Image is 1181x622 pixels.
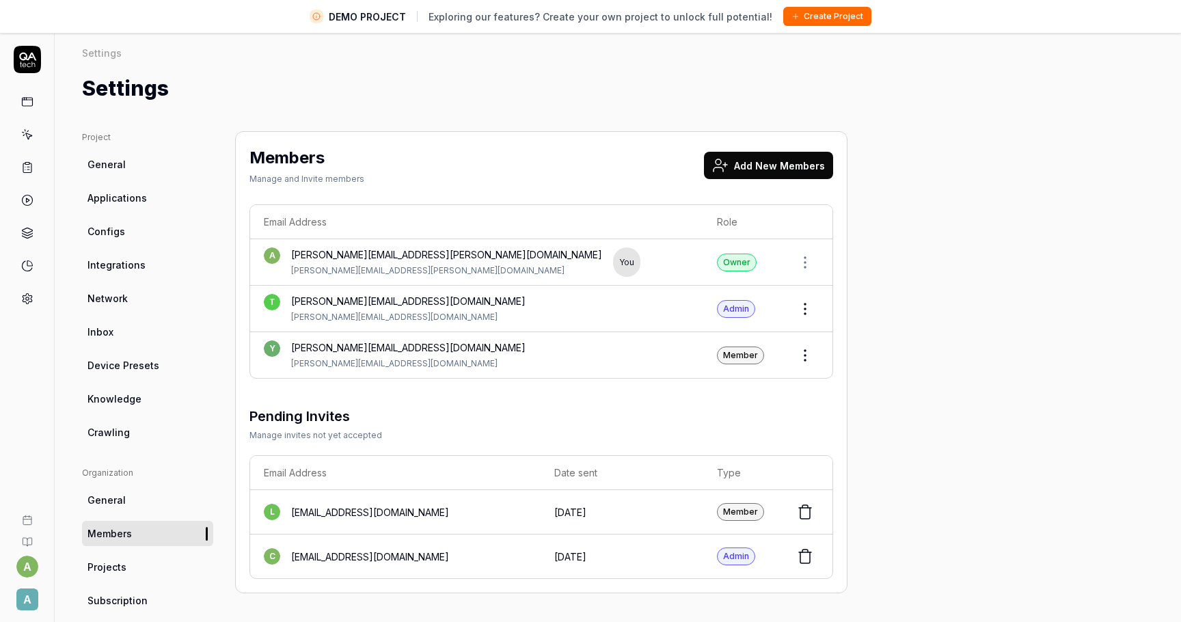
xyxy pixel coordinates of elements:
[82,353,213,378] a: Device Presets
[82,588,213,613] a: Subscription
[613,247,640,277] div: You
[249,429,382,442] div: Manage invites not yet accepted
[82,420,213,445] a: Crawling
[264,294,280,310] span: t
[554,551,586,563] time: [DATE]
[250,205,703,239] th: Email Address
[87,560,126,574] span: Projects
[82,487,213,513] a: General
[82,219,213,244] a: Configs
[87,358,159,373] span: Device Presets
[87,526,132,541] span: Members
[5,578,49,613] button: A
[82,131,213,144] div: Project
[82,73,169,104] h1: Settings
[429,10,772,24] span: Exploring our features? Create your own project to unlock full potential!
[704,152,833,179] button: Add New Members
[87,191,147,205] span: Applications
[264,504,280,520] span: l
[703,205,778,239] th: Role
[87,593,148,608] span: Subscription
[5,526,49,547] a: Documentation
[82,386,213,411] a: Knowledge
[87,157,126,172] span: General
[87,325,113,339] span: Inbox
[249,146,325,170] h2: Members
[783,7,871,26] button: Create Project
[791,342,819,369] button: Open members actions menu
[717,254,757,271] div: Owner
[82,467,213,479] div: Organization
[291,265,602,277] div: [PERSON_NAME][EMAIL_ADDRESS][PERSON_NAME][DOMAIN_NAME]
[717,347,764,364] div: Member
[329,10,406,24] span: DEMO PROJECT
[87,291,128,306] span: Network
[87,493,126,507] span: General
[249,173,364,185] div: Manage and Invite members
[717,300,755,318] div: Admin
[264,548,280,565] span: c
[82,554,213,580] a: Projects
[250,456,541,490] th: Email Address
[82,521,213,546] a: Members
[291,294,526,308] div: [PERSON_NAME][EMAIL_ADDRESS][DOMAIN_NAME]
[291,505,449,519] div: [EMAIL_ADDRESS][DOMAIN_NAME]
[16,589,38,610] span: A
[291,340,526,355] div: [PERSON_NAME][EMAIL_ADDRESS][DOMAIN_NAME]
[249,406,382,427] h3: Pending Invites
[264,340,280,357] span: y
[5,504,49,526] a: Book a call with us
[291,247,602,262] div: [PERSON_NAME][EMAIL_ADDRESS][PERSON_NAME][DOMAIN_NAME]
[541,456,703,490] th: Date sent
[717,547,755,565] div: Admin
[717,503,764,521] div: Member
[87,224,125,239] span: Configs
[82,252,213,278] a: Integrations
[16,556,38,578] button: a
[82,185,213,211] a: Applications
[87,392,141,406] span: Knowledge
[87,258,146,272] span: Integrations
[703,456,778,490] th: Type
[791,295,819,323] button: Open members actions menu
[82,286,213,311] a: Network
[791,249,819,276] button: Open members actions menu
[554,506,586,518] time: [DATE]
[82,152,213,177] a: General
[82,319,213,344] a: Inbox
[291,550,449,564] div: [EMAIL_ADDRESS][DOMAIN_NAME]
[291,357,526,370] div: [PERSON_NAME][EMAIL_ADDRESS][DOMAIN_NAME]
[87,425,130,440] span: Crawling
[291,311,526,323] div: [PERSON_NAME][EMAIL_ADDRESS][DOMAIN_NAME]
[264,247,280,264] span: a
[82,46,122,59] div: Settings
